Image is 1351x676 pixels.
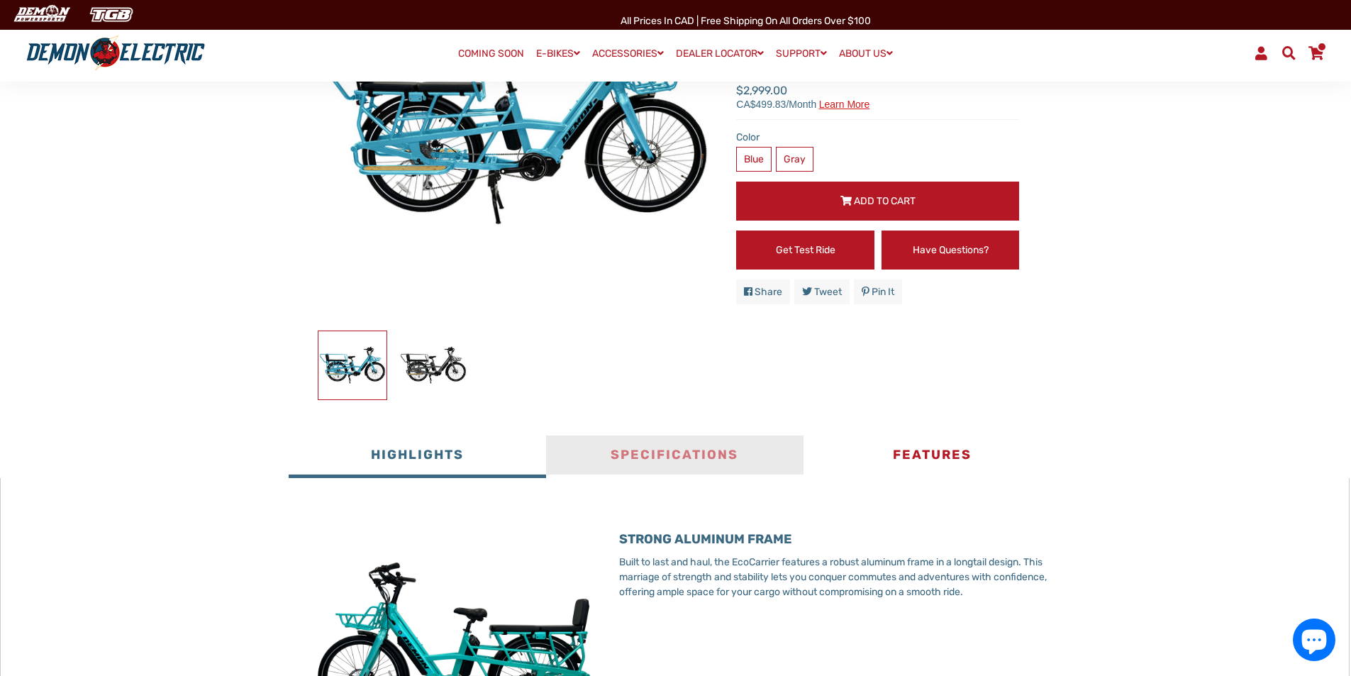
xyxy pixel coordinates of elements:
button: Add to Cart [736,182,1019,221]
label: Gray [776,147,813,172]
button: Features [804,436,1061,478]
span: Add to Cart [854,195,916,207]
label: Color [736,130,1019,145]
a: E-BIKES [531,43,585,64]
span: $2,999.00 [736,82,869,109]
inbox-online-store-chat: Shopify online store chat [1289,619,1340,665]
span: Share [755,286,782,298]
img: Ecocarrier Cargo E-Bike [318,331,387,399]
h3: STRONG ALUMINUM FRAME [619,532,1062,548]
a: Get Test Ride [736,231,874,270]
img: Ecocarrier Cargo E-Bike [399,331,467,399]
img: Demon Electric logo [21,35,210,72]
a: DEALER LOCATOR [671,43,769,64]
span: All Prices in CAD | Free shipping on all orders over $100 [621,15,871,27]
a: SUPPORT [771,43,832,64]
button: Specifications [546,436,804,478]
a: Have Questions? [882,231,1020,270]
img: Demon Electric [7,3,75,26]
p: Built to last and haul, the EcoCarrier features a robust aluminum frame in a longtail design. Thi... [619,555,1062,599]
img: TGB Canada [82,3,140,26]
label: Blue [736,147,772,172]
span: Tweet [814,286,842,298]
button: Highlights [289,436,546,478]
a: ACCESSORIES [587,43,669,64]
span: Pin it [872,286,894,298]
a: ABOUT US [834,43,898,64]
a: COMING SOON [453,44,529,64]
